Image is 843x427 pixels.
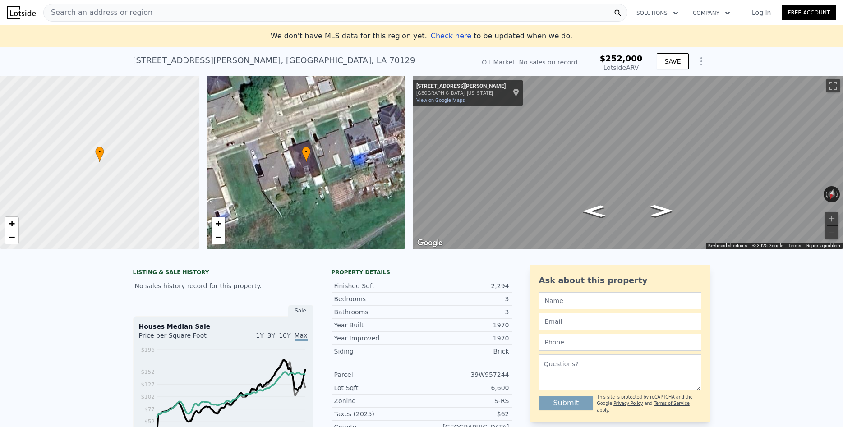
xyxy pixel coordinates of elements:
[422,294,509,303] div: 3
[271,31,572,41] div: We don't have MLS data for this region yet.
[431,31,572,41] div: to be updated when we do.
[539,313,701,330] input: Email
[133,269,313,278] div: LISTING & SALE HISTORY
[513,88,519,98] a: Show location on map
[422,334,509,343] div: 1970
[332,269,512,276] div: Property details
[212,230,225,244] a: Zoom out
[573,202,615,220] path: Go East, Lourdes St
[600,63,643,72] div: Lotside ARV
[5,230,18,244] a: Zoom out
[334,409,422,418] div: Taxes (2025)
[133,278,313,294] div: No sales history record for this property.
[422,308,509,317] div: 3
[415,237,445,249] a: Open this area in Google Maps (opens a new window)
[539,292,701,309] input: Name
[256,332,263,339] span: 1Y
[302,148,311,156] span: •
[295,332,308,341] span: Max
[212,217,225,230] a: Zoom in
[267,332,275,339] span: 3Y
[613,401,643,406] a: Privacy Policy
[657,53,688,69] button: SAVE
[654,401,690,406] a: Terms of Service
[215,231,221,243] span: −
[539,274,701,287] div: Ask about this property
[334,281,422,290] div: Finished Sqft
[334,334,422,343] div: Year Improved
[641,202,683,220] path: Go West, Lourdes St
[539,396,594,410] button: Submit
[422,396,509,405] div: S-RS
[825,226,838,239] button: Zoom out
[413,76,843,249] div: Street View
[825,212,838,225] button: Zoom in
[422,281,509,290] div: 2,294
[95,148,104,156] span: •
[597,394,701,413] div: This site is protected by reCAPTCHA and the Google and apply.
[5,217,18,230] a: Zoom in
[9,218,15,229] span: +
[826,186,838,203] button: Reset the view
[141,381,155,388] tspan: $127
[334,396,422,405] div: Zoning
[692,52,710,70] button: Show Options
[334,321,422,330] div: Year Built
[422,409,509,418] div: $62
[824,186,829,202] button: Rotate counterclockwise
[416,97,465,103] a: View on Google Maps
[826,79,840,92] button: Toggle fullscreen view
[422,321,509,330] div: 1970
[539,334,701,351] input: Phone
[139,331,223,345] div: Price per Square Foot
[422,370,509,379] div: 39W957244
[288,305,313,317] div: Sale
[788,243,801,248] a: Terms (opens in new tab)
[215,218,221,229] span: +
[629,5,686,21] button: Solutions
[334,308,422,317] div: Bathrooms
[835,186,840,202] button: Rotate clockwise
[806,243,840,248] a: Report a problem
[141,394,155,400] tspan: $102
[431,32,471,40] span: Check here
[686,5,737,21] button: Company
[141,369,155,375] tspan: $152
[95,147,104,162] div: •
[415,237,445,249] img: Google
[141,347,155,353] tspan: $196
[600,54,643,63] span: $252,000
[413,76,843,249] div: Map
[422,347,509,356] div: Brick
[144,418,155,425] tspan: $52
[139,322,308,331] div: Houses Median Sale
[279,332,290,339] span: 10Y
[752,243,783,248] span: © 2025 Google
[416,90,506,96] div: [GEOGRAPHIC_DATA], [US_STATE]
[302,147,311,162] div: •
[133,54,415,67] div: [STREET_ADDRESS][PERSON_NAME] , [GEOGRAPHIC_DATA] , LA 70129
[334,370,422,379] div: Parcel
[482,58,577,67] div: Off Market. No sales on record
[416,83,506,90] div: [STREET_ADDRESS][PERSON_NAME]
[422,383,509,392] div: 6,600
[334,294,422,303] div: Bedrooms
[334,383,422,392] div: Lot Sqft
[9,231,15,243] span: −
[44,7,152,18] span: Search an address or region
[708,243,747,249] button: Keyboard shortcuts
[7,6,36,19] img: Lotside
[782,5,836,20] a: Free Account
[144,406,155,413] tspan: $77
[741,8,782,17] a: Log In
[334,347,422,356] div: Siding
